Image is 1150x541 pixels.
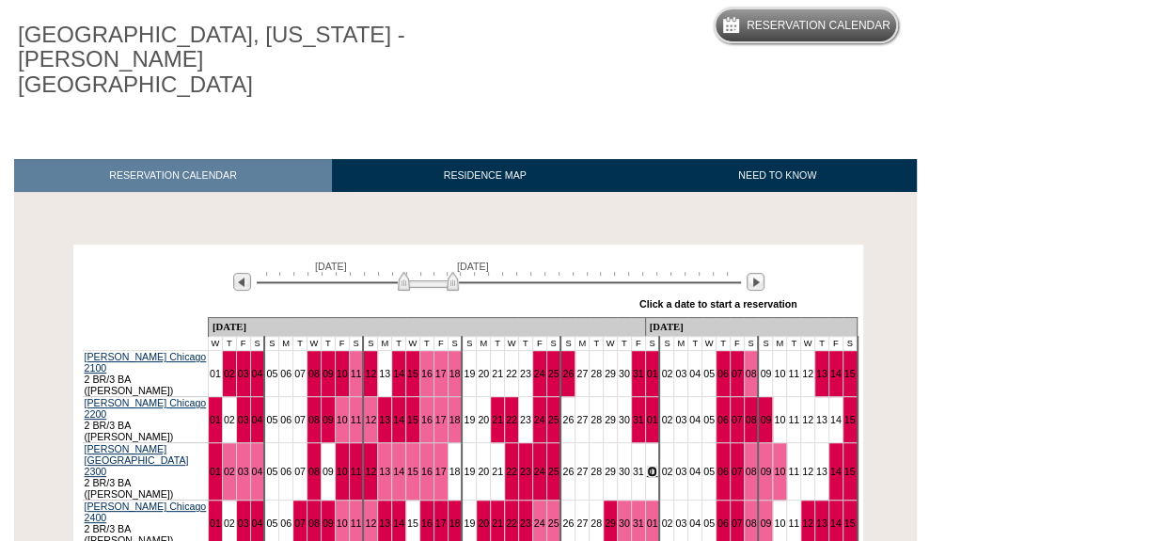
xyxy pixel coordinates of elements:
[308,368,320,379] a: 08
[457,261,489,272] span: [DATE]
[449,414,461,425] a: 18
[419,337,433,351] td: T
[562,414,574,425] a: 26
[280,517,291,529] a: 06
[421,517,433,529] a: 16
[575,337,590,351] td: M
[604,337,618,351] td: W
[506,517,517,529] a: 22
[393,517,404,529] a: 14
[85,501,207,523] a: [PERSON_NAME] Chicago 2400
[85,443,189,477] a: [PERSON_NAME] [GEOGRAPHIC_DATA] 2300
[351,466,362,477] a: 11
[844,414,856,425] a: 15
[520,466,531,477] a: 23
[349,337,363,351] td: S
[332,159,638,192] a: RESIDENCE MAP
[337,517,348,529] a: 10
[674,337,688,351] td: M
[661,414,672,425] a: 02
[619,368,630,379] a: 30
[435,466,447,477] a: 17
[730,337,744,351] td: F
[633,517,644,529] a: 31
[534,368,545,379] a: 24
[816,466,827,477] a: 13
[378,337,392,351] td: M
[210,466,221,477] a: 01
[576,368,588,379] a: 27
[619,517,630,529] a: 30
[591,414,602,425] a: 28
[435,368,447,379] a: 17
[393,414,404,425] a: 14
[365,414,376,425] a: 12
[464,466,475,477] a: 19
[280,466,291,477] a: 06
[732,466,743,477] a: 07
[478,414,489,425] a: 20
[210,368,221,379] a: 01
[308,414,320,425] a: 08
[788,414,799,425] a: 11
[788,466,799,477] a: 11
[506,466,517,477] a: 22
[688,337,702,351] td: T
[816,517,827,529] a: 13
[774,368,785,379] a: 10
[407,466,418,477] a: 15
[675,414,686,425] a: 03
[266,517,277,529] a: 05
[645,318,857,337] td: [DATE]
[492,368,503,379] a: 21
[605,517,616,529] a: 29
[546,337,560,351] td: S
[478,466,489,477] a: 20
[638,159,917,192] a: NEED TO KNOW
[702,337,717,351] td: W
[844,517,856,529] a: 15
[760,368,771,379] a: 09
[280,414,291,425] a: 06
[703,517,715,529] a: 05
[250,337,264,351] td: S
[393,466,404,477] a: 14
[744,337,758,351] td: S
[393,368,404,379] a: 14
[534,517,545,529] a: 24
[675,466,686,477] a: 03
[264,337,278,351] td: S
[830,414,842,425] a: 14
[548,466,559,477] a: 25
[337,466,348,477] a: 10
[774,517,785,529] a: 10
[760,414,771,425] a: 09
[746,466,757,477] a: 08
[406,337,420,351] td: W
[407,414,418,425] a: 15
[435,517,447,529] a: 17
[308,466,320,477] a: 08
[435,414,447,425] a: 17
[518,337,532,351] td: T
[252,466,263,477] a: 04
[689,368,701,379] a: 04
[816,414,827,425] a: 13
[703,466,715,477] a: 05
[717,517,729,529] a: 06
[506,368,517,379] a: 22
[732,517,743,529] a: 07
[703,414,715,425] a: 05
[464,368,475,379] a: 19
[830,466,842,477] a: 14
[661,368,672,379] a: 02
[83,443,209,501] td: 2 BR/3 BA ([PERSON_NAME])
[520,368,531,379] a: 23
[619,466,630,477] a: 30
[323,414,334,425] a: 09
[675,517,686,529] a: 03
[337,414,348,425] a: 10
[717,368,729,379] a: 06
[351,368,362,379] a: 11
[210,517,221,529] a: 01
